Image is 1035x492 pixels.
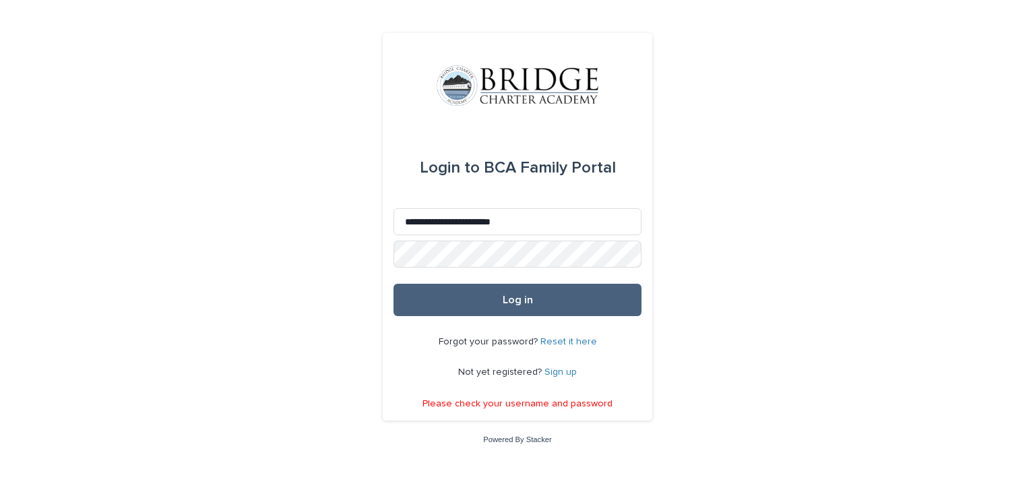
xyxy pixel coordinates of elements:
[422,398,613,410] p: Please check your username and password
[437,65,598,106] img: V1C1m3IdTEidaUdm9Hs0
[420,149,616,187] div: BCA Family Portal
[544,367,577,377] a: Sign up
[420,160,480,176] span: Login to
[458,367,544,377] span: Not yet registered?
[483,435,551,443] a: Powered By Stacker
[394,284,641,316] button: Log in
[503,295,533,305] span: Log in
[540,337,597,346] a: Reset it here
[439,337,540,346] span: Forgot your password?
